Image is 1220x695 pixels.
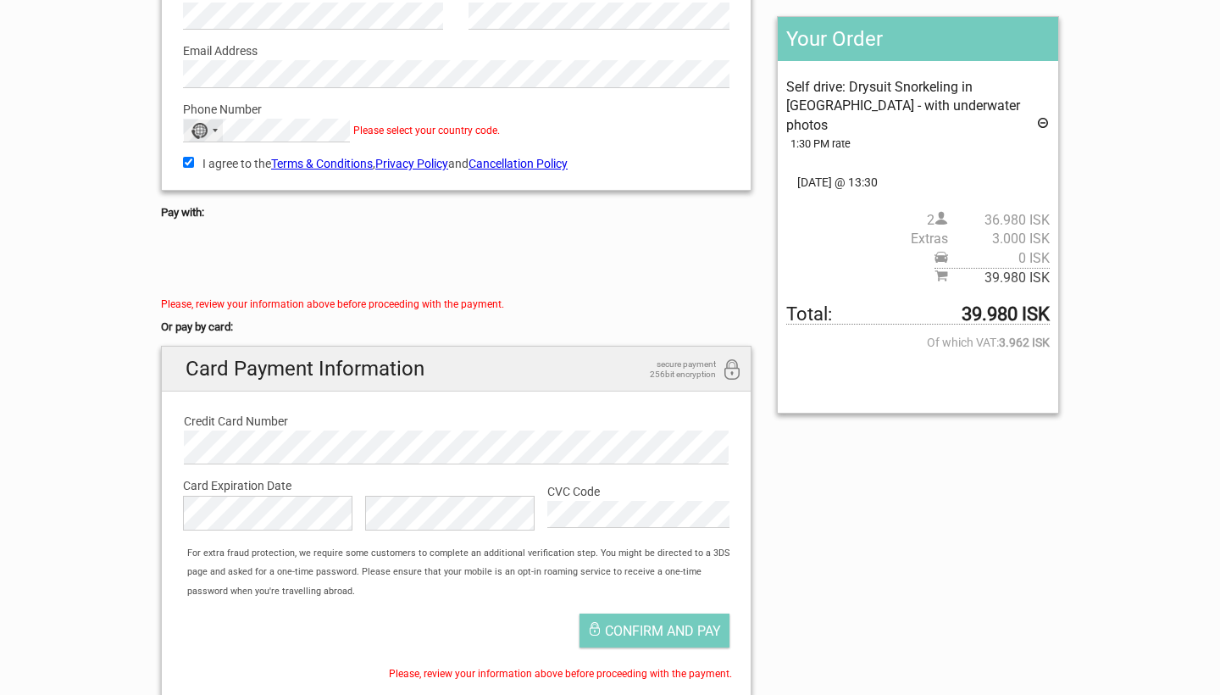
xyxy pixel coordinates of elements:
[786,305,1050,325] span: Total to be paid
[911,230,1050,248] span: Extras
[375,157,448,170] a: Privacy Policy
[605,623,721,639] span: Confirm and pay
[24,30,191,43] p: We're away right now. Please check back later!
[353,125,500,136] span: Please select your country code.
[962,305,1050,324] strong: 39.980 ISK
[547,482,729,501] label: CVC Code
[934,249,1050,268] span: Pickup price
[786,173,1050,192] span: [DATE] @ 13:30
[161,244,313,278] iframe: Secure payment button frame
[934,268,1050,287] span: Subtotal
[948,211,1050,230] span: 36.980 ISK
[170,664,742,683] div: Please, review your information above before proceeding with the payment.
[786,333,1050,352] span: Of which VAT:
[179,544,751,601] div: For extra fraud protection, we require some customers to complete an additional verification step...
[579,614,729,648] button: Confirm and pay
[927,211,1050,230] span: 2 person(s)
[778,17,1058,61] h2: Your Order
[948,230,1050,248] span: 3.000 ISK
[786,79,1020,133] span: Self drive: Drysuit Snorkeling in [GEOGRAPHIC_DATA] - with underwater photos
[183,42,729,60] label: Email Address
[631,359,716,380] span: secure payment 256bit encryption
[184,412,729,431] label: Credit Card Number
[722,359,742,382] i: 256bit encryption
[183,100,729,119] label: Phone Number
[161,318,751,336] h5: Or pay by card:
[195,26,215,47] button: Open LiveChat chat widget
[999,333,1050,352] strong: 3.962 ISK
[162,347,751,392] h2: Card Payment Information
[161,295,751,314] div: Please, review your information above before proceeding with the payment.
[790,135,1050,153] div: 1:30 PM rate
[948,269,1050,287] span: 39.980 ISK
[948,249,1050,268] span: 0 ISK
[161,203,751,222] h5: Pay with:
[183,476,729,495] label: Card Expiration Date
[271,157,373,170] a: Terms & Conditions
[183,154,729,173] label: I agree to the , and
[469,157,568,170] a: Cancellation Policy
[184,120,226,142] button: Selected country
